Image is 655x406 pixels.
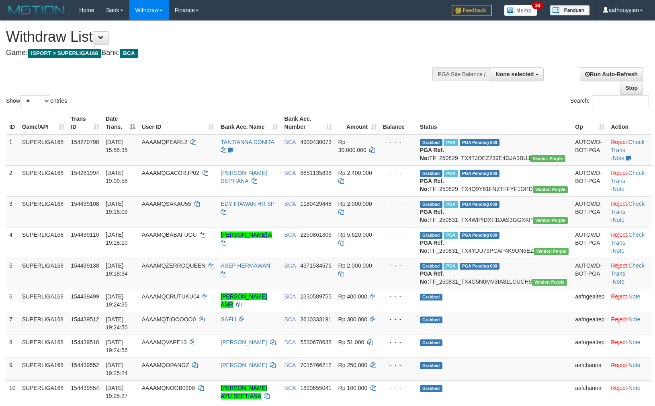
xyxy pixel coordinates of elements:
b: PGA Ref. No: [420,270,444,285]
span: AAAAMQNOOB0990 [142,385,195,391]
div: - - - [383,169,413,177]
td: SUPERLIGA168 [19,289,68,312]
a: Check Trans [611,262,644,277]
span: PGA Pending [460,170,500,177]
span: Rp 51.000 [338,339,364,345]
td: AUTOWD-BOT-PGA [572,227,608,258]
td: TF_250831_TX4YDU79PCAP4K9ON6EZ [417,227,572,258]
span: Grabbed [420,232,442,239]
span: Copy 2330589755 to clipboard [300,293,332,300]
td: AUTOWD-BOT-PGA [572,258,608,289]
td: TF_250829_TX4TJOEZ239E4GJA3BUJ [417,134,572,166]
span: [DATE] 19:24:35 [106,293,128,308]
span: BCA [285,231,296,238]
div: - - - [383,262,413,270]
b: PGA Ref. No: [420,240,444,254]
span: [DATE] 19:25:27 [106,385,128,399]
img: Button%20Memo.svg [504,5,538,16]
img: MOTION_logo.png [6,4,67,16]
span: Rp 5.620.000 [338,231,372,238]
th: Balance [380,112,417,134]
span: Copy 4371534576 to clipboard [300,262,332,269]
span: AAAAMQSAKAU55 [142,201,191,207]
span: 154439518 [71,339,99,345]
img: panduan.png [550,5,590,16]
a: SAFI I [221,316,236,323]
td: 6 [6,289,19,312]
td: SUPERLIGA168 [19,165,68,196]
a: [PERSON_NAME] A [221,231,272,238]
span: BCA [120,49,138,58]
span: PGA Pending [460,232,500,239]
span: Vendor URL: https://trx4.1velocity.biz [532,279,567,286]
span: 154281994 [71,170,99,176]
th: Bank Acc. Name: activate to sort column ascending [217,112,281,134]
span: Rp 400.000 [338,293,367,300]
a: Run Auto-Refresh [580,67,643,81]
a: [PERSON_NAME] AYU SEPTIANA [221,385,267,399]
a: Reject [611,385,627,391]
span: Marked by aafmaleo [444,139,458,146]
div: PGA Site Balance / [432,67,490,81]
span: Rp 300.000 [338,316,367,323]
td: TF_250831_TX4WIPIDXF1DAS3GGXKP [417,196,572,227]
td: 3 [6,196,19,227]
span: Copy 3610333191 to clipboard [300,316,332,323]
a: Note [628,339,641,345]
td: TF_250831_TX4G5N0MV3IA81LCUCH9 [417,258,572,289]
span: AAAAMQGACORJP02 [142,170,199,176]
a: Note [612,155,624,161]
a: [PERSON_NAME] [221,362,267,368]
span: AAAAMQBABAFUGU [142,231,197,238]
span: 154439499 [71,293,99,300]
b: PGA Ref. No: [420,209,444,223]
a: Reject [611,231,627,238]
h4: Game: Bank: [6,49,429,57]
td: TF_250829_TX4Q9Y61FNZTFFYF1OPD [417,165,572,196]
a: Note [612,278,624,285]
span: Copy 2250861306 to clipboard [300,231,332,238]
td: 10 [6,380,19,403]
a: Note [612,248,624,254]
span: 154439108 [71,201,99,207]
span: Grabbed [420,362,442,369]
a: Stop [620,81,643,95]
a: Check Trans [611,231,644,246]
td: · · [608,227,651,258]
label: Search: [570,95,649,107]
img: Feedback.jpg [452,5,492,16]
span: AAAAMQOPANGZ [142,362,189,368]
td: · · [608,196,651,227]
span: Rp 100.000 [338,385,367,391]
span: Grabbed [420,139,442,146]
span: [DATE] 19:18:09 [106,201,128,215]
a: Reject [611,170,627,176]
span: Marked by aafnonsreyleab [444,170,458,177]
span: 34 [532,2,543,9]
td: · [608,312,651,335]
span: Grabbed [420,385,442,392]
th: Trans ID: activate to sort column ascending [68,112,102,134]
span: ISPORT > SUPERLIGA168 [28,49,101,58]
td: · [608,289,651,312]
a: Check Trans [611,201,644,215]
th: Amount: activate to sort column ascending [335,112,380,134]
span: [DATE] 19:18:10 [106,231,128,246]
a: Note [628,293,641,300]
a: Reject [611,339,627,345]
div: - - - [383,200,413,208]
td: SUPERLIGA168 [19,312,68,335]
div: - - - [383,138,413,146]
span: Marked by aafsoumeymey [444,232,458,239]
td: · [608,357,651,380]
span: [DATE] 19:24:56 [106,339,128,353]
span: Rp 2.400.000 [338,170,372,176]
td: 5 [6,258,19,289]
span: Grabbed [420,339,442,346]
a: [PERSON_NAME] SEPTIANA [221,170,267,184]
a: [PERSON_NAME] [221,339,267,345]
a: TANTIANNA DONITA [221,139,274,145]
span: 154439110 [71,231,99,238]
span: Vendor URL: https://trx4.1velocity.biz [530,155,565,162]
th: Date Trans.: activate to sort column descending [102,112,139,134]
